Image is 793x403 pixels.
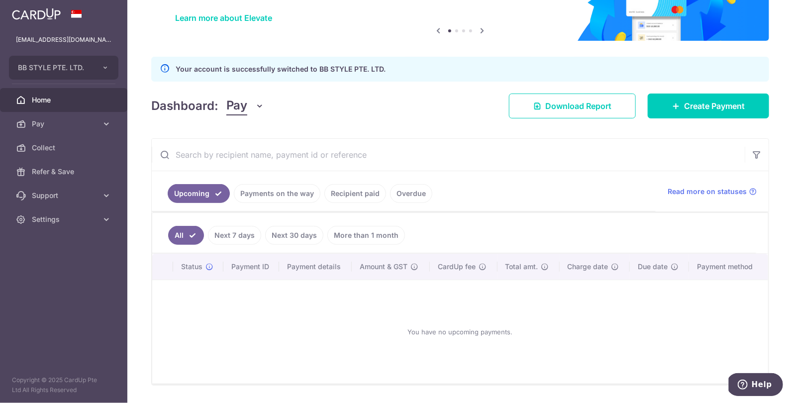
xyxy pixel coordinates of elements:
a: Download Report [509,94,636,118]
img: CardUp [12,8,61,20]
a: Upcoming [168,184,230,203]
th: Payment ID [223,254,280,280]
input: Search by recipient name, payment id or reference [152,139,745,171]
th: Payment details [279,254,352,280]
a: Next 7 days [208,226,261,245]
a: Recipient paid [324,184,386,203]
p: [EMAIL_ADDRESS][DOMAIN_NAME] [16,35,111,45]
a: Next 30 days [265,226,323,245]
a: Create Payment [648,94,769,118]
a: Read more on statuses [668,187,757,197]
span: CardUp fee [438,262,476,272]
span: Charge date [568,262,608,272]
th: Payment method [689,254,768,280]
span: BB STYLE PTE. LTD. [18,63,92,73]
a: Overdue [390,184,432,203]
p: Your account is successfully switched to BB STYLE PTE. LTD. [176,63,386,75]
a: More than 1 month [327,226,405,245]
a: All [168,226,204,245]
span: Status [181,262,202,272]
span: Pay [226,97,247,115]
div: You have no upcoming payments. [164,288,756,376]
button: BB STYLE PTE. LTD. [9,56,118,80]
span: Total amt. [505,262,538,272]
span: Download Report [545,100,611,112]
span: Create Payment [684,100,745,112]
span: Help [23,7,43,16]
span: Collect [32,143,98,153]
span: Refer & Save [32,167,98,177]
span: Pay [32,119,98,129]
a: Learn more about Elevate [175,13,272,23]
iframe: Opens a widget where you can find more information [729,373,783,398]
a: Payments on the way [234,184,320,203]
span: Amount & GST [360,262,407,272]
h4: Dashboard: [151,97,218,115]
span: Settings [32,214,98,224]
span: Home [32,95,98,105]
span: Due date [638,262,668,272]
span: Read more on statuses [668,187,747,197]
button: Pay [226,97,265,115]
span: Support [32,191,98,201]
